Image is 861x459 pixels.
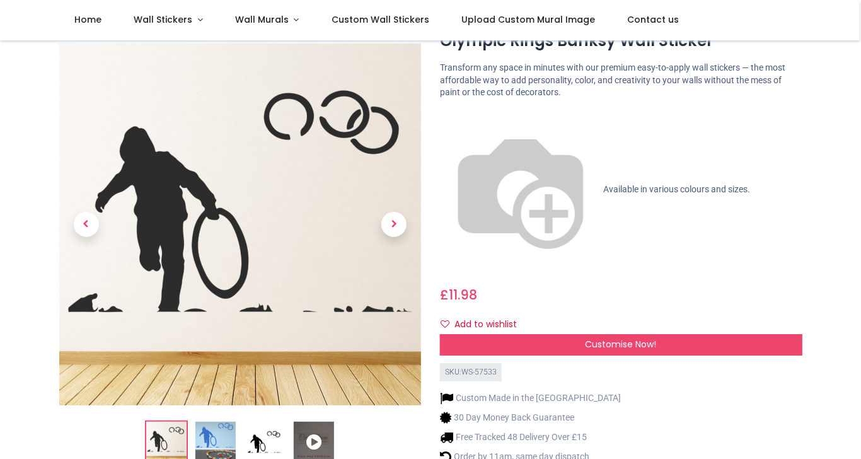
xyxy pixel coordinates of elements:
[586,338,657,351] span: Customise Now!
[440,363,502,381] div: SKU: WS-57533
[440,30,802,52] h1: Olympic Rings Banksy Wall Sticker
[134,13,192,26] span: Wall Stickers
[440,411,621,424] li: 30 Day Money Back Guarantee
[235,13,289,26] span: Wall Murals
[603,184,750,194] span: Available in various colours and sizes.
[440,392,621,405] li: Custom Made in the [GEOGRAPHIC_DATA]
[627,13,679,26] span: Contact us
[367,98,421,352] a: Next
[59,44,422,406] img: Olympic Rings Banksy Wall Sticker
[332,13,429,26] span: Custom Wall Stickers
[441,320,449,328] i: Add to wishlist
[440,62,802,99] p: Transform any space in minutes with our premium easy-to-apply wall stickers — the most affordable...
[59,98,113,352] a: Previous
[381,212,407,238] span: Next
[74,13,101,26] span: Home
[440,109,601,270] img: color-wheel.png
[449,286,477,304] span: 11.98
[440,314,528,335] button: Add to wishlistAdd to wishlist
[461,13,595,26] span: Upload Custom Mural Image
[74,212,99,238] span: Previous
[440,431,621,444] li: Free Tracked 48 Delivery Over £15
[440,286,477,304] span: £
